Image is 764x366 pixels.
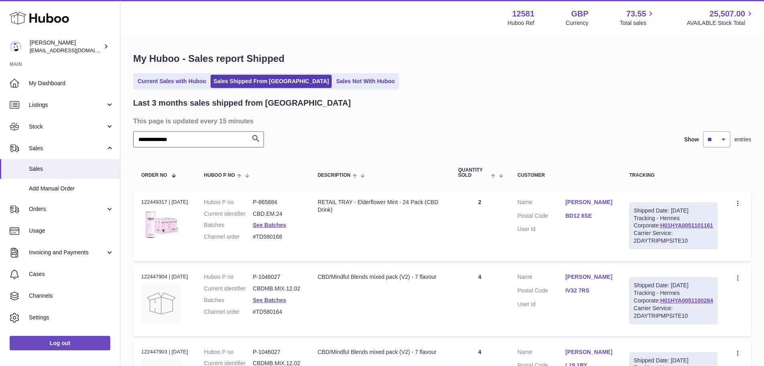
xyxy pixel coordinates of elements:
dt: Name [517,348,565,358]
span: Usage [29,227,114,235]
span: Huboo P no [204,173,235,178]
span: Order No [141,173,167,178]
div: Shipped Date: [DATE] [634,282,713,289]
dt: Postal Code [517,212,565,222]
div: 122447903 | [DATE] [141,348,188,356]
div: [PERSON_NAME] [30,39,102,54]
label: Show [684,136,699,143]
div: Currency [566,19,589,27]
a: 73.55 Total sales [620,8,655,27]
span: 25,507.00 [709,8,745,19]
div: Tracking [629,173,717,178]
td: 2 [450,190,509,261]
a: Log out [10,336,110,350]
div: RETAIL TRAY - Elderflower Mint - 24 Pack (CBD Drink) [318,198,442,214]
dt: Current identifier [204,210,253,218]
span: [EMAIL_ADDRESS][DOMAIN_NAME] [30,47,118,53]
span: Description [318,173,351,178]
dd: #TD580164 [253,308,302,316]
img: 125811697031383.png [141,208,181,240]
dd: CBDMB.MIX.12.02 [253,285,302,292]
span: Invoicing and Payments [29,249,105,256]
div: 122449317 | [DATE] [141,198,188,206]
strong: 12581 [512,8,535,19]
dt: User Id [517,301,565,308]
span: Add Manual Order [29,185,114,192]
dt: User Id [517,225,565,233]
dd: P-1046027 [253,348,302,356]
dd: #TD580168 [253,233,302,241]
a: [PERSON_NAME] [565,198,613,206]
h1: My Huboo - Sales report Shipped [133,52,751,65]
dt: Name [517,273,565,283]
dt: Channel order [204,308,253,316]
span: Cases [29,270,114,278]
dt: Huboo P no [204,198,253,206]
a: 25,507.00 AVAILABLE Stock Total [687,8,754,27]
div: CBD/Mindful Blends mixed pack (V2) - 7 flavour [318,348,442,356]
dt: Channel order [204,233,253,241]
div: 122447904 | [DATE] [141,273,188,280]
div: Carrier Service: 2DAYTRIPMPSITE10 [634,305,713,320]
a: [PERSON_NAME] [565,273,613,281]
a: IV32 7RS [565,287,613,294]
span: Total sales [620,19,655,27]
img: no-photo.jpg [141,283,181,323]
img: rnash@drink-trip.com [10,41,22,53]
div: Shipped Date: [DATE] [634,207,713,215]
dt: Batches [204,296,253,304]
div: CBD/Mindful Blends mixed pack (V2) - 7 flavour [318,273,442,281]
a: Current Sales with Huboo [135,75,209,88]
dt: Current identifier [204,285,253,292]
div: Tracking - Hermes Corporate: [629,277,717,324]
dt: Name [517,198,565,208]
a: See Batches [253,297,286,303]
dd: P-865884 [253,198,302,206]
span: entries [734,136,751,143]
a: Sales Not With Huboo [333,75,397,88]
dt: Huboo P no [204,273,253,281]
h3: This page is updated every 15 minutes [133,117,749,125]
dt: Batches [204,221,253,229]
span: Channels [29,292,114,300]
span: Listings [29,101,105,109]
span: Quantity Sold [458,168,489,178]
strong: GBP [571,8,588,19]
a: [PERSON_NAME] [565,348,613,356]
span: Sales [29,165,114,173]
dd: CBD.EM.24 [253,210,302,218]
div: Huboo Ref [508,19,535,27]
span: Orders [29,205,105,213]
a: H01HYA0051101161 [660,222,713,229]
a: BD12 8SE [565,212,613,220]
a: See Batches [253,222,286,228]
div: Tracking - Hermes Corporate: [629,202,717,249]
td: 4 [450,265,509,336]
a: Sales Shipped From [GEOGRAPHIC_DATA] [211,75,332,88]
h2: Last 3 months sales shipped from [GEOGRAPHIC_DATA] [133,98,351,108]
dt: Huboo P no [204,348,253,356]
dd: P-1046027 [253,273,302,281]
div: Customer [517,173,613,178]
div: Shipped Date: [DATE] [634,357,713,364]
span: Sales [29,145,105,152]
span: Settings [29,314,114,321]
span: 73.55 [626,8,646,19]
div: Carrier Service: 2DAYTRIPMPSITE10 [634,229,713,245]
dt: Postal Code [517,287,565,296]
a: H01HYA0051100284 [660,297,713,304]
span: AVAILABLE Stock Total [687,19,754,27]
span: Stock [29,123,105,131]
span: My Dashboard [29,80,114,87]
